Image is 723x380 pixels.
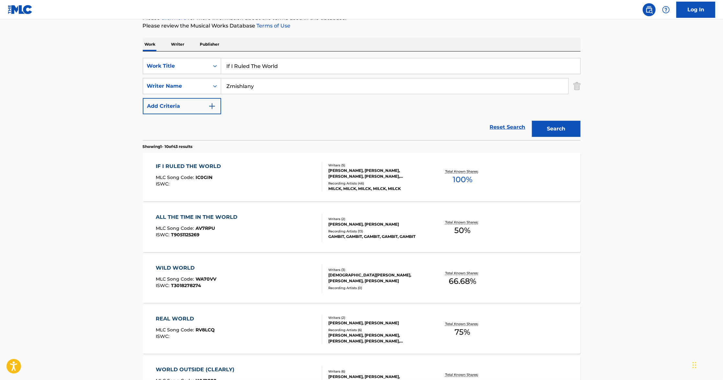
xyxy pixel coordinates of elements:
div: Writers ( 2 ) [328,315,426,320]
div: Drag [693,355,696,375]
img: 9d2ae6d4665cec9f34b9.svg [208,102,216,110]
div: [PERSON_NAME], [PERSON_NAME], [PERSON_NAME], [PERSON_NAME], [PERSON_NAME] [328,332,426,344]
iframe: Chat Widget [691,349,723,380]
div: Writers ( 2 ) [328,217,426,221]
img: Delete Criterion [573,78,581,94]
div: Recording Artists ( 0 ) [328,285,426,290]
a: Reset Search [487,120,529,134]
div: Help [660,3,672,16]
img: help [662,6,670,14]
p: Total Known Shares: [445,220,480,225]
a: IF I RULED THE WORLDMLC Song Code:IC0GINISWC:Writers (5)[PERSON_NAME], [PERSON_NAME], [PERSON_NAM... [143,153,581,201]
a: REAL WORLDMLC Song Code:RV8LCQISWC:Writers (2)[PERSON_NAME], [PERSON_NAME]Recording Artists (6)[P... [143,305,581,354]
span: 66.68 % [449,275,476,287]
form: Search Form [143,58,581,140]
div: Recording Artists ( 46 ) [328,181,426,186]
span: T9051125269 [171,232,199,238]
a: ALL THE TIME IN THE WORLDMLC Song Code:AV7RPUISWC:T9051125269Writers (2)[PERSON_NAME], [PERSON_NA... [143,204,581,252]
img: search [645,6,653,14]
span: 100 % [453,174,472,185]
p: Work [143,38,158,51]
span: MLC Song Code : [156,174,196,180]
div: Recording Artists ( 13 ) [328,229,426,234]
div: REAL WORLD [156,315,215,323]
span: WA70VV [196,276,216,282]
div: MILCK, MILCK, MILCK, MILCK, MILCK [328,186,426,192]
div: Recording Artists ( 6 ) [328,328,426,332]
div: WORLD OUTSIDE (CLEARLY) [156,366,238,374]
button: Add Criteria [143,98,221,114]
img: MLC Logo [8,5,33,14]
div: [DEMOGRAPHIC_DATA][PERSON_NAME], [PERSON_NAME], [PERSON_NAME] [328,272,426,284]
p: Total Known Shares: [445,271,480,275]
span: MLC Song Code : [156,276,196,282]
div: Work Title [147,62,205,70]
span: MLC Song Code : [156,225,196,231]
span: RV8LCQ [196,327,215,333]
div: WILD WORLD [156,264,216,272]
div: Writers ( 5 ) [328,163,426,168]
div: Writer Name [147,82,205,90]
div: GAMBIT, GAMBIT, GAMBIT, GAMBIT, GAMBIT [328,234,426,240]
span: T3018278274 [171,283,201,288]
span: ISWC : [156,232,171,238]
a: WILD WORLDMLC Song Code:WA70VVISWC:T3018278274Writers (3)[DEMOGRAPHIC_DATA][PERSON_NAME], [PERSON... [143,254,581,303]
span: IC0GIN [196,174,212,180]
span: 50 % [454,225,470,236]
p: Publisher [198,38,221,51]
div: Writers ( 6 ) [328,369,426,374]
button: Search [532,121,581,137]
span: 75 % [455,326,470,338]
a: Terms of Use [255,23,291,29]
a: Log In [676,2,715,18]
p: Total Known Shares: [445,372,480,377]
div: [PERSON_NAME], [PERSON_NAME] [328,221,426,227]
a: Public Search [643,3,656,16]
div: [PERSON_NAME], [PERSON_NAME], [PERSON_NAME], [PERSON_NAME], [PERSON_NAME] [328,168,426,179]
p: Total Known Shares: [445,321,480,326]
p: Showing 1 - 10 of 43 results [143,144,193,150]
div: ALL THE TIME IN THE WORLD [156,213,241,221]
p: Total Known Shares: [445,169,480,174]
span: AV7RPU [196,225,215,231]
div: [PERSON_NAME], [PERSON_NAME] [328,320,426,326]
span: ISWC : [156,181,171,187]
span: ISWC : [156,333,171,339]
p: Please review the Musical Works Database [143,22,581,30]
span: MLC Song Code : [156,327,196,333]
div: Writers ( 3 ) [328,267,426,272]
div: IF I RULED THE WORLD [156,162,224,170]
p: Writer [169,38,186,51]
span: ISWC : [156,283,171,288]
